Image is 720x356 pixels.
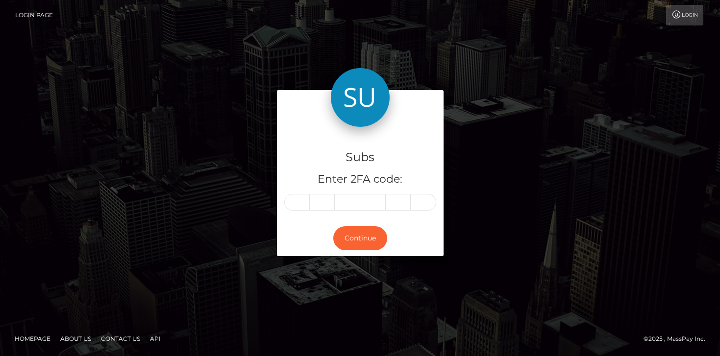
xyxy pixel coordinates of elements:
[56,331,95,346] a: About Us
[146,331,165,346] a: API
[284,172,436,187] h5: Enter 2FA code:
[97,331,144,346] a: Contact Us
[666,5,703,25] a: Login
[333,226,387,250] button: Continue
[284,149,436,166] h4: Subs
[15,5,53,25] a: Login Page
[331,68,390,127] img: Subs
[11,331,54,346] a: Homepage
[644,333,713,344] div: © 2025 , MassPay Inc.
